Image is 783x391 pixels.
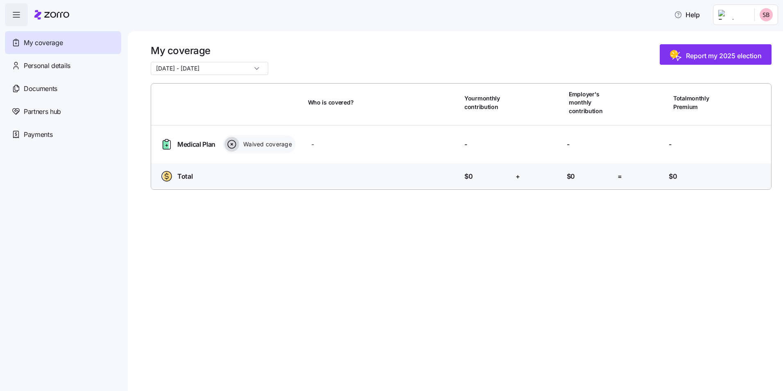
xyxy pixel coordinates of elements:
[24,38,63,48] span: My coverage
[669,139,672,150] span: -
[308,98,354,107] span: Who is covered?
[5,100,121,123] a: Partners hub
[760,8,773,21] img: a01fbd83706740bac52f2dd409de08ac
[24,84,57,94] span: Documents
[24,61,70,71] span: Personal details
[673,94,719,111] span: Total monthly Premium
[5,77,121,100] a: Documents
[241,140,292,148] span: Waived coverage
[674,10,700,20] span: Help
[311,139,314,150] span: -
[177,171,192,182] span: Total
[569,90,615,115] span: Employer's monthly contribution
[24,107,61,117] span: Partners hub
[669,171,677,182] span: $0
[718,10,748,20] img: Employer logo
[686,51,762,61] span: Report my 2025 election
[464,94,510,111] span: Your monthly contribution
[567,171,575,182] span: $0
[668,7,706,23] button: Help
[177,139,215,150] span: Medical Plan
[151,44,268,57] h1: My coverage
[464,139,467,150] span: -
[5,54,121,77] a: Personal details
[5,123,121,146] a: Payments
[567,139,570,150] span: -
[24,130,52,140] span: Payments
[464,171,473,182] span: $0
[618,171,622,182] span: =
[5,31,121,54] a: My coverage
[660,44,772,65] button: Report my 2025 election
[516,171,520,182] span: +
